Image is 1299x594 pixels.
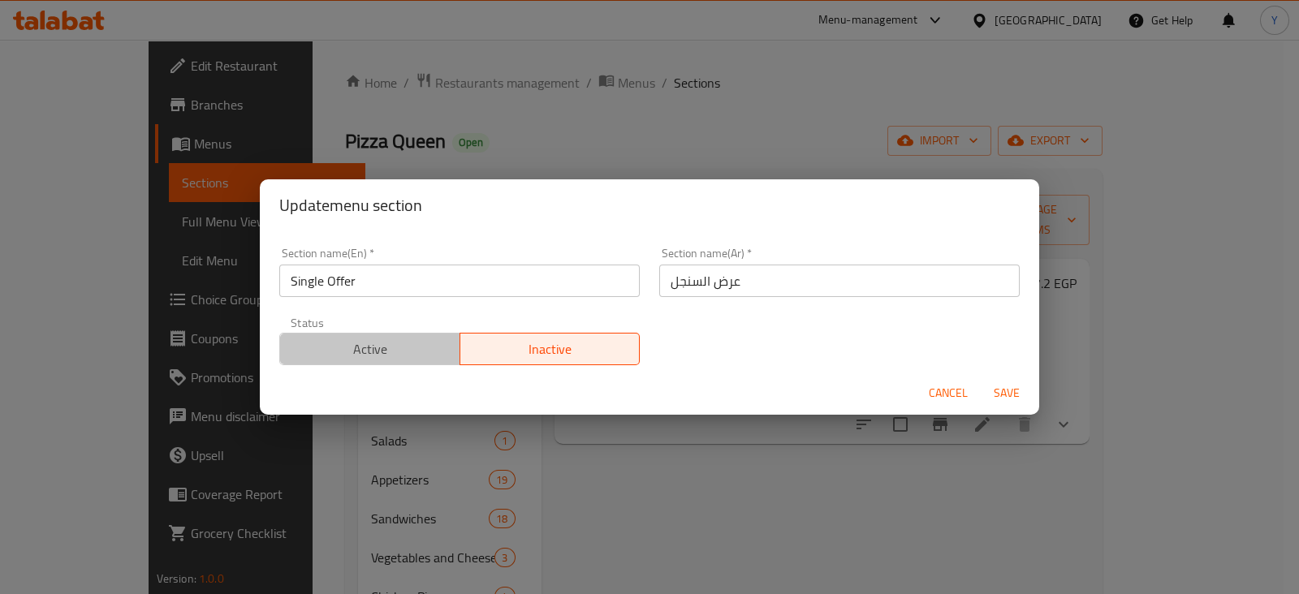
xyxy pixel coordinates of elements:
[922,378,974,408] button: Cancel
[279,192,1020,218] h2: Update menu section
[659,265,1020,297] input: Please enter section name(ar)
[467,338,634,361] span: Inactive
[929,383,968,403] span: Cancel
[987,383,1026,403] span: Save
[287,338,454,361] span: Active
[279,333,460,365] button: Active
[279,265,640,297] input: Please enter section name(en)
[460,333,641,365] button: Inactive
[981,378,1033,408] button: Save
